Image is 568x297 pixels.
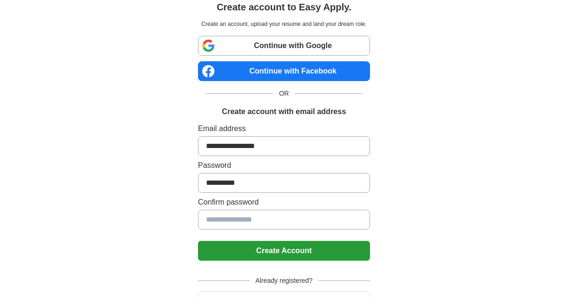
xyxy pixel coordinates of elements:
[273,89,295,99] span: OR
[222,106,346,117] h1: Create account with email address
[198,197,370,208] label: Confirm password
[198,160,370,171] label: Password
[250,276,318,286] span: Already registered?
[198,36,370,56] a: Continue with Google
[198,61,370,81] a: Continue with Facebook
[198,241,370,261] button: Create Account
[200,20,368,28] p: Create an account, upload your resume and land your dream role.
[198,123,370,134] label: Email address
